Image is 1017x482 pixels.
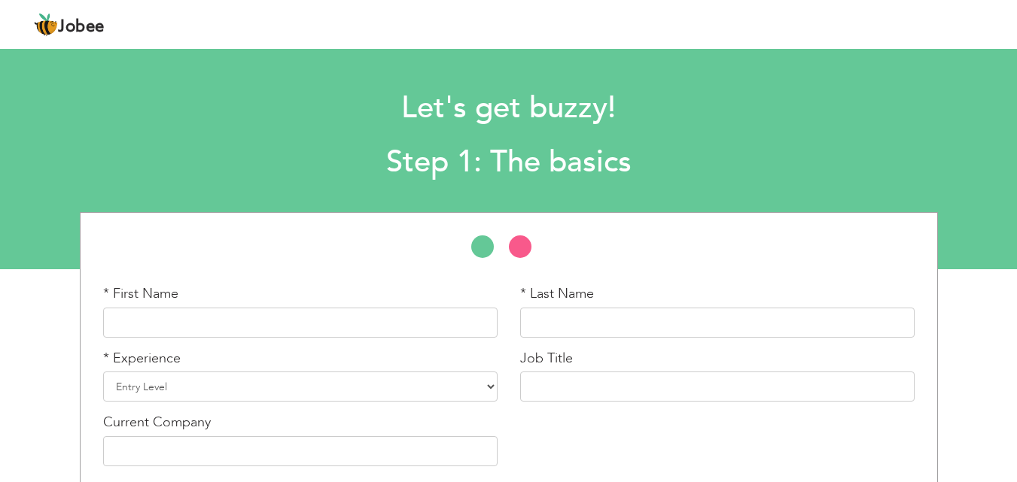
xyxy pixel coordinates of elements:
label: Current Company [103,413,211,432]
label: * First Name [103,284,178,304]
label: Job Title [520,349,573,368]
span: Jobee [58,19,105,35]
img: jobee.io [34,13,58,37]
h1: Let's get buzzy! [139,89,878,128]
label: * Last Name [520,284,594,304]
h2: Step 1: The basics [139,143,878,182]
label: * Experience [103,349,181,368]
